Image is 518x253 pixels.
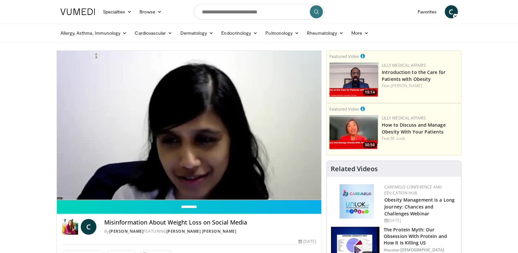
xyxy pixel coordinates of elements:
a: [PERSON_NAME] [166,228,201,234]
a: Browse [136,5,166,18]
div: [DATE] [298,239,316,244]
a: Obesity Management is a Long Journey: Chances and Challenges Webinar [384,197,455,217]
a: Lilly Medical Affairs [382,115,426,121]
small: Featured Video [329,106,359,112]
a: Lilly Medical Affairs [382,63,426,68]
div: By FEATURING , [104,228,316,234]
a: 30:56 [329,115,378,150]
div: [DATE] [384,218,456,224]
small: Featured Video [329,53,359,59]
img: VuMedi Logo [60,9,95,15]
h4: Related Videos [331,165,378,173]
h4: Misinformation About Weight Loss on Social Media [104,219,316,226]
a: [PERSON_NAME] [391,83,422,88]
p: Houston [DEMOGRAPHIC_DATA] [384,247,457,253]
a: CaReMeLO Conference and Education Hub [384,184,442,196]
img: c98a6a29-1ea0-4bd5-8cf5-4d1e188984a7.png.150x105_q85_crop-smart_upscale.png [329,115,378,150]
a: Specialties [99,5,136,18]
a: Allergy, Asthma, Immunology [57,27,131,40]
a: [PERSON_NAME] [202,228,237,234]
a: C [81,219,96,235]
a: 19:14 [329,63,378,97]
video-js: Video Player [57,51,322,200]
a: How to Discuss and Manage Obesity With Your Patients [382,122,446,135]
input: Search topics, interventions [194,4,325,20]
a: [PERSON_NAME] [109,228,144,234]
a: Rheumatology [303,27,347,40]
a: Introduction to the Care for Patients with Obesity [382,69,445,82]
span: 30:56 [363,142,377,148]
h3: The Protein Myth: Our Obsession With Protein and How It Is Killing US [384,226,457,246]
img: acc2e291-ced4-4dd5-b17b-d06994da28f3.png.150x105_q85_crop-smart_upscale.png [329,63,378,97]
a: M. Look [391,136,405,141]
img: 45df64a9-a6de-482c-8a90-ada250f7980c.png.150x105_q85_autocrop_double_scale_upscale_version-0.2.jpg [340,184,374,219]
a: Dermatology [176,27,218,40]
a: Favorites [414,5,441,18]
div: Feat. [382,83,459,89]
a: More [347,27,373,40]
a: Cardiovascular [131,27,176,40]
a: Pulmonology [261,27,303,40]
a: C [445,5,458,18]
div: Feat. [382,136,459,141]
a: Endocrinology [217,27,261,40]
span: 19:14 [363,89,377,95]
img: Dr. Carolynn Francavilla [62,219,78,235]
